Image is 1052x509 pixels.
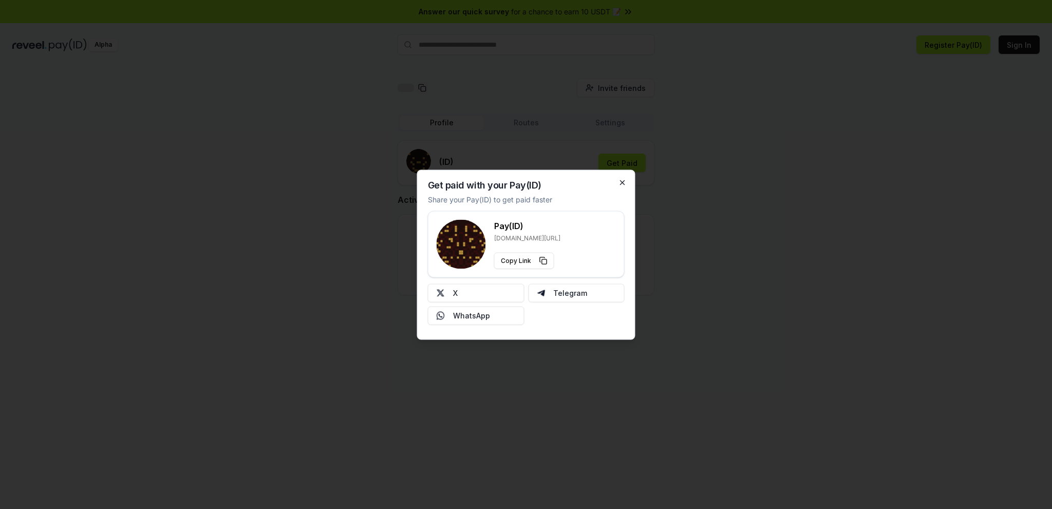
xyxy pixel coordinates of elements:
h2: Get paid with your Pay(ID) [428,180,541,190]
p: [DOMAIN_NAME][URL] [494,234,560,242]
button: X [428,284,524,302]
p: Share your Pay(ID) to get paid faster [428,194,552,204]
img: X [437,289,445,297]
button: Copy Link [494,252,554,269]
button: Telegram [528,284,625,302]
h3: Pay(ID) [494,219,560,232]
img: Telegram [537,289,545,297]
img: Whatsapp [437,311,445,319]
button: WhatsApp [428,306,524,325]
